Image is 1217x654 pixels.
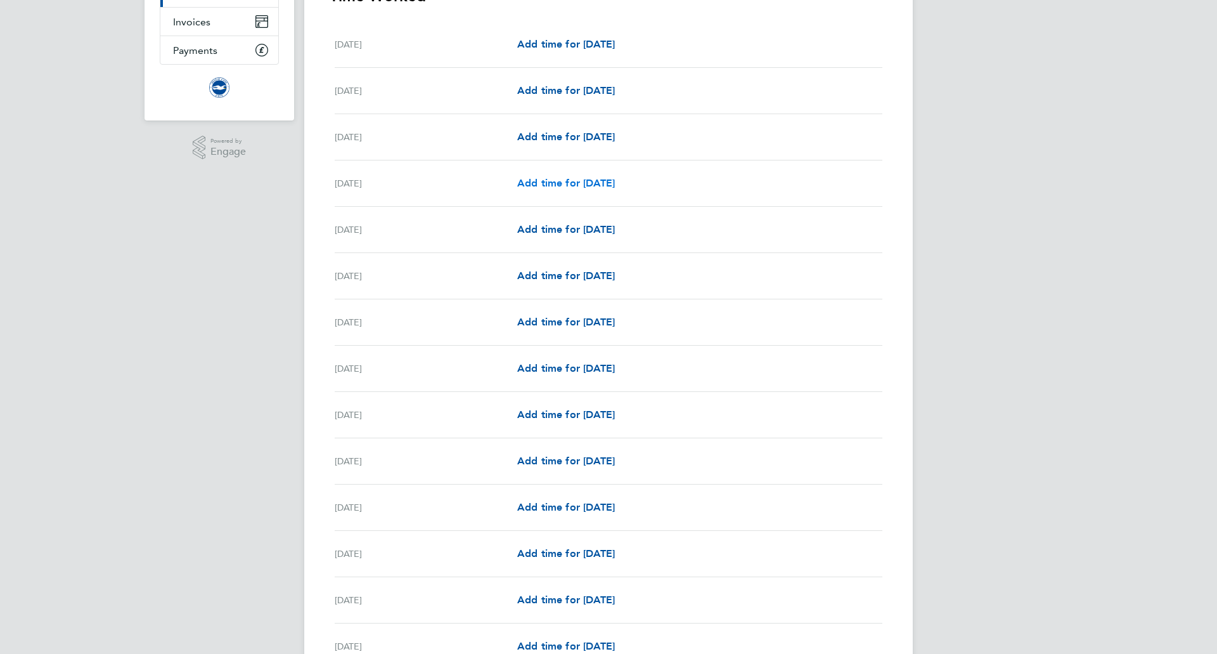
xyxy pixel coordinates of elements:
[517,129,615,145] a: Add time for [DATE]
[517,131,615,143] span: Add time for [DATE]
[517,362,615,374] span: Add time for [DATE]
[517,315,615,330] a: Add time for [DATE]
[173,16,210,28] span: Invoices
[209,77,229,98] img: brightonandhovealbion-logo-retina.png
[335,407,517,422] div: [DATE]
[160,8,278,36] a: Invoices
[160,36,278,64] a: Payments
[335,315,517,330] div: [DATE]
[335,546,517,561] div: [DATE]
[335,361,517,376] div: [DATE]
[517,640,615,652] span: Add time for [DATE]
[517,84,615,96] span: Add time for [DATE]
[517,37,615,52] a: Add time for [DATE]
[335,222,517,237] div: [DATE]
[517,594,615,606] span: Add time for [DATE]
[517,455,615,467] span: Add time for [DATE]
[517,454,615,469] a: Add time for [DATE]
[517,409,615,421] span: Add time for [DATE]
[193,136,247,160] a: Powered byEngage
[335,500,517,515] div: [DATE]
[173,44,217,56] span: Payments
[517,268,615,284] a: Add time for [DATE]
[517,223,615,235] span: Add time for [DATE]
[517,177,615,189] span: Add time for [DATE]
[210,147,246,157] span: Engage
[335,83,517,98] div: [DATE]
[160,77,279,98] a: Go to home page
[517,83,615,98] a: Add time for [DATE]
[517,407,615,422] a: Add time for [DATE]
[517,361,615,376] a: Add time for [DATE]
[517,546,615,561] a: Add time for [DATE]
[517,500,615,515] a: Add time for [DATE]
[335,454,517,469] div: [DATE]
[517,592,615,608] a: Add time for [DATE]
[517,270,615,282] span: Add time for [DATE]
[335,268,517,284] div: [DATE]
[335,37,517,52] div: [DATE]
[517,316,615,328] span: Add time for [DATE]
[517,222,615,237] a: Add time for [DATE]
[335,639,517,654] div: [DATE]
[517,639,615,654] a: Add time for [DATE]
[210,136,246,147] span: Powered by
[517,547,615,559] span: Add time for [DATE]
[517,176,615,191] a: Add time for [DATE]
[335,129,517,145] div: [DATE]
[517,38,615,50] span: Add time for [DATE]
[517,501,615,513] span: Add time for [DATE]
[335,592,517,608] div: [DATE]
[335,176,517,191] div: [DATE]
